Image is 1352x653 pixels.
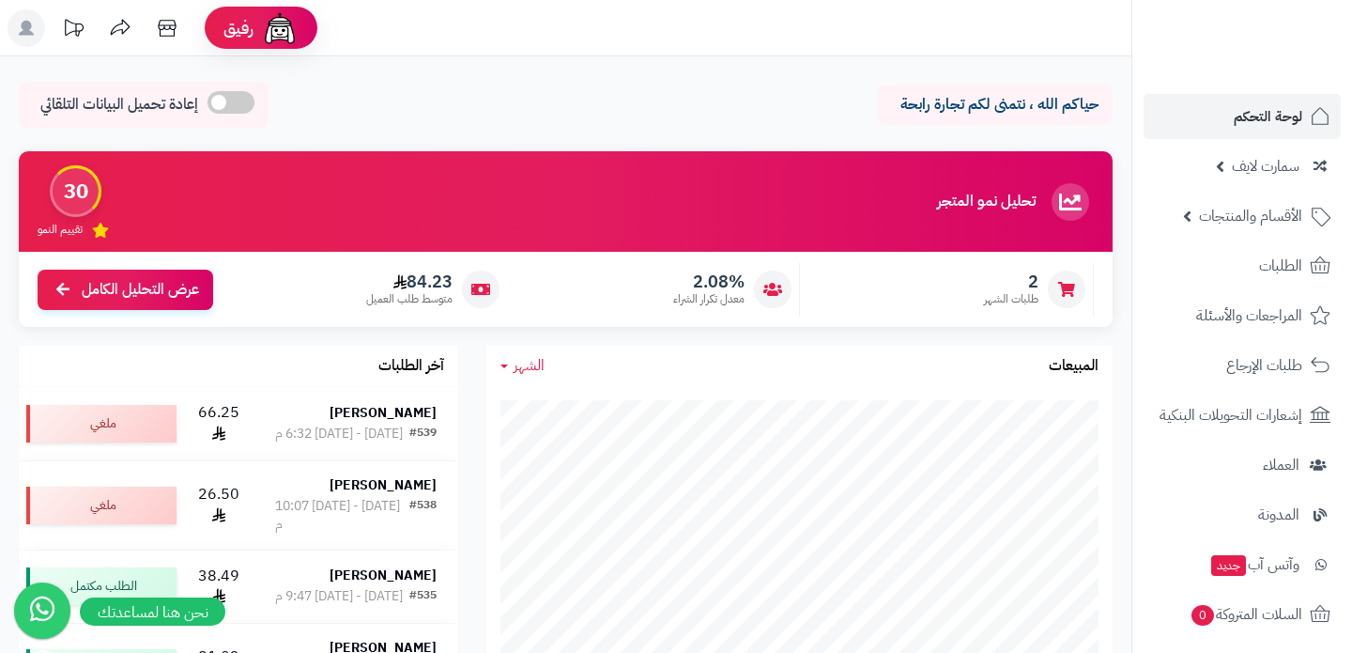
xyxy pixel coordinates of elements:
img: ai-face.png [261,9,299,47]
strong: [PERSON_NAME] [330,566,437,585]
span: طلبات الإرجاع [1226,352,1302,379]
span: إشعارات التحويلات البنكية [1160,402,1302,428]
span: الأقسام والمنتجات [1199,203,1302,229]
span: 2.08% [673,272,745,292]
a: المدونة [1144,492,1341,537]
a: الشهر [500,355,545,377]
span: لوحة التحكم [1234,103,1302,130]
span: سمارت لايف [1232,153,1299,179]
span: 0 [1191,605,1214,626]
span: متوسط طلب العميل [366,291,453,307]
strong: [PERSON_NAME] [330,475,437,495]
a: المراجعات والأسئلة [1144,293,1341,338]
div: [DATE] - [DATE] 10:07 م [275,497,409,535]
div: [DATE] - [DATE] 6:32 م [275,425,403,443]
div: ملغي [26,487,177,524]
div: #535 [409,587,437,606]
img: logo-2.png [1224,53,1334,92]
span: الشهر [514,354,545,377]
span: 2 [984,272,1038,292]
div: ملغي [26,405,177,443]
td: 66.25 [184,387,253,460]
span: رفيق [223,17,253,39]
span: إعادة تحميل البيانات التلقائي [40,94,198,116]
span: العملاء [1263,452,1299,478]
span: المراجعات والأسئلة [1196,303,1302,329]
p: حياكم الله ، نتمنى لكم تجارة رابحة [892,94,1098,116]
span: السلات المتروكة [1190,601,1302,628]
div: الطلب مكتمل [26,567,177,605]
div: [DATE] - [DATE] 9:47 م [275,587,403,606]
a: عرض التحليل الكامل [38,270,213,310]
span: عرض التحليل الكامل [82,279,199,301]
a: السلات المتروكة0 [1144,592,1341,637]
span: وآتس آب [1209,552,1299,578]
td: 38.49 [184,551,253,624]
span: الطلبات [1259,253,1302,279]
span: جديد [1211,555,1246,576]
h3: المبيعات [1049,358,1098,375]
h3: تحليل نمو المتجر [937,194,1036,210]
td: 26.50 [184,461,253,550]
a: الطلبات [1144,243,1341,288]
span: طلبات الشهر [984,291,1038,307]
a: لوحة التحكم [1144,94,1341,139]
div: #539 [409,425,437,443]
a: تحديثات المنصة [50,9,97,52]
a: طلبات الإرجاع [1144,343,1341,388]
span: المدونة [1258,502,1299,528]
span: تقييم النمو [38,222,83,238]
a: إشعارات التحويلات البنكية [1144,393,1341,438]
h3: آخر الطلبات [378,358,444,375]
div: #538 [409,497,437,535]
a: العملاء [1144,443,1341,488]
span: معدل تكرار الشراء [673,291,745,307]
span: 84.23 [366,272,453,292]
a: وآتس آبجديد [1144,542,1341,587]
strong: [PERSON_NAME] [330,403,437,423]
